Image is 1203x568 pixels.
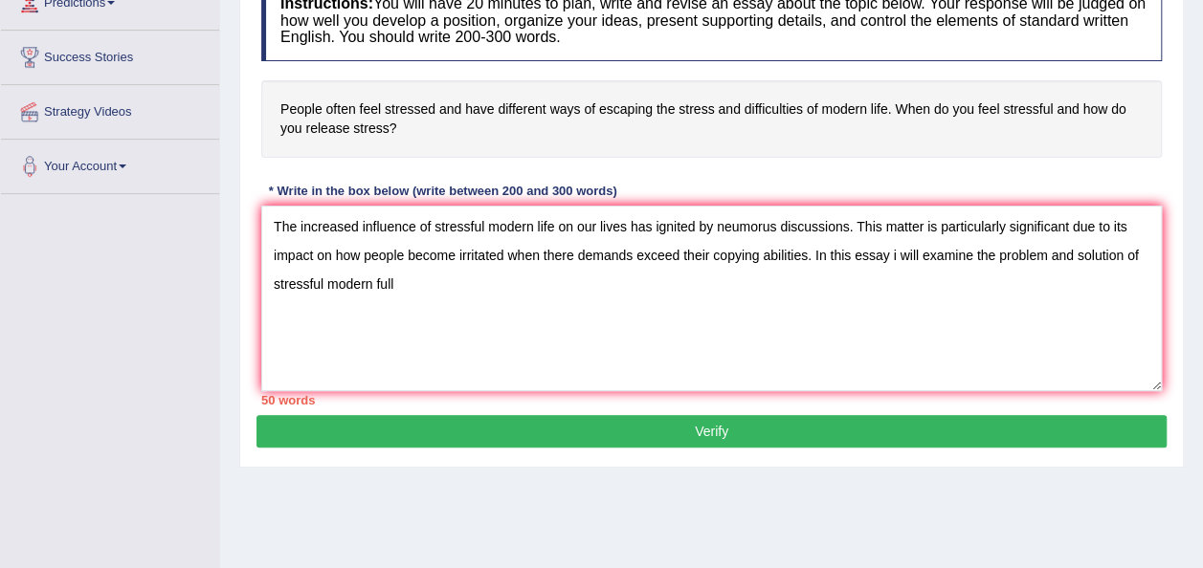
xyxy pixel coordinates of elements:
h4: People often feel stressed and have different ways of escaping the stress and difficulties of mod... [261,80,1162,158]
button: Verify [256,415,1167,448]
a: Success Stories [1,31,219,78]
a: Your Account [1,140,219,187]
div: * Write in the box below (write between 200 and 300 words) [261,182,624,200]
a: Strategy Videos [1,85,219,133]
div: 50 words [261,391,1162,409]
